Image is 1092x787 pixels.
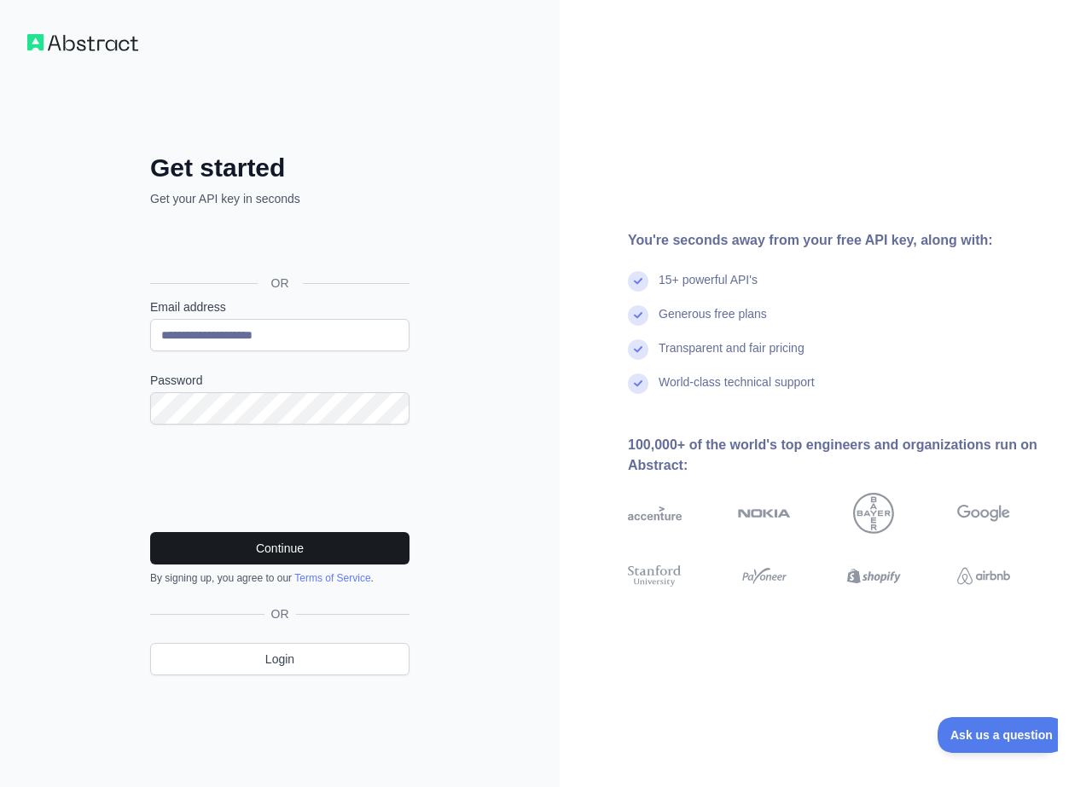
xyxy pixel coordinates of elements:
[847,563,901,589] img: shopify
[142,226,415,263] iframe: Schaltfläche „Über Google anmelden“
[150,226,406,263] div: Über Google anmelden. Wird in neuem Tab geöffnet.
[150,445,409,512] iframe: reCAPTCHA
[957,493,1011,534] img: google
[628,563,682,589] img: stanford university
[659,373,815,408] div: World-class technical support
[27,34,138,51] img: Workflow
[150,532,409,564] button: Continue
[628,305,648,326] img: check mark
[258,275,303,292] span: OR
[628,435,1065,476] div: 100,000+ of the world's top engineers and organizations run on Abstract:
[853,493,894,534] img: bayer
[659,339,804,373] div: Transparent and fair pricing
[150,190,409,207] p: Get your API key in seconds
[738,493,792,534] img: nokia
[150,643,409,675] a: Login
[938,717,1058,753] iframe: Toggle Customer Support
[294,572,370,584] a: Terms of Service
[150,571,409,585] div: By signing up, you agree to our .
[628,373,648,394] img: check mark
[628,271,648,292] img: check mark
[957,563,1011,589] img: airbnb
[628,493,682,534] img: accenture
[628,230,1065,251] div: You're seconds away from your free API key, along with:
[150,153,409,183] h2: Get started
[738,563,792,589] img: payoneer
[150,298,409,315] label: Email address
[659,271,758,305] div: 15+ powerful API's
[264,605,296,622] span: OR
[659,305,767,339] div: Generous free plans
[628,339,648,360] img: check mark
[150,372,409,389] label: Password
